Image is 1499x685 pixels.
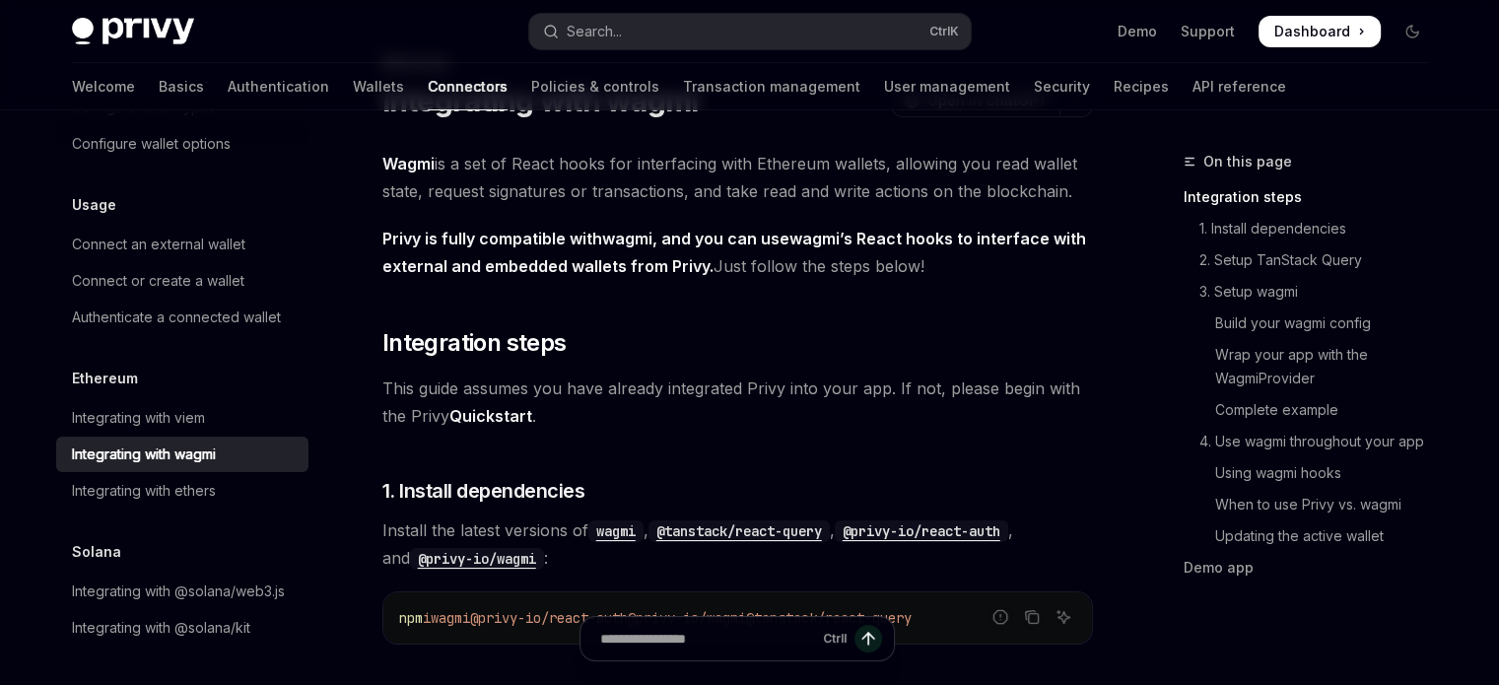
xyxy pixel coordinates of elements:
span: 1. Install dependencies [382,477,585,505]
span: @privy-io/wagmi [628,609,746,627]
a: Integrating with viem [56,400,308,436]
button: Report incorrect code [988,604,1013,630]
span: @tanstack/react-query [746,609,912,627]
span: i [423,609,431,627]
h5: Solana [72,540,121,564]
a: Integration steps [1184,181,1444,213]
a: 3. Setup wagmi [1184,276,1444,308]
a: Wrap your app with the WagmiProvider [1184,339,1444,394]
a: Integrating with ethers [56,473,308,509]
a: 1. Install dependencies [1184,213,1444,244]
button: Ask AI [1051,604,1076,630]
a: @privy-io/react-auth [835,520,1008,540]
a: wagmi [602,229,652,249]
a: Connectors [428,63,508,110]
a: Integrating with wagmi [56,437,308,472]
span: Just follow the steps below! [382,225,1093,280]
span: npm [399,609,423,627]
div: Connect an external wallet [72,233,245,256]
div: Integrating with ethers [72,479,216,503]
a: Authenticate a connected wallet [56,300,308,335]
a: Policies & controls [531,63,659,110]
code: @privy-io/react-auth [835,520,1008,542]
button: Copy the contents from the code block [1019,604,1045,630]
a: API reference [1192,63,1286,110]
span: On this page [1203,150,1292,173]
button: Send message [854,625,882,652]
a: Complete example [1184,394,1444,426]
a: Using wagmi hooks [1184,457,1444,489]
span: is a set of React hooks for interfacing with Ethereum wallets, allowing you read wallet state, re... [382,150,1093,205]
a: Build your wagmi config [1184,308,1444,339]
code: @privy-io/wagmi [410,548,544,570]
a: 4. Use wagmi throughout your app [1184,426,1444,457]
a: Quickstart [449,406,532,427]
button: Open search [529,14,971,49]
a: @privy-io/wagmi [410,548,544,568]
a: 2. Setup TanStack Query [1184,244,1444,276]
div: Integrating with @solana/web3.js [72,580,285,603]
a: Recipes [1114,63,1169,110]
h5: Ethereum [72,367,138,390]
div: Integrating with viem [72,406,205,430]
a: Basics [159,63,204,110]
a: Updating the active wallet [1184,520,1444,552]
a: Wagmi [382,154,435,174]
img: dark logo [72,18,194,45]
div: Integrating with wagmi [72,443,216,466]
button: Toggle dark mode [1397,16,1428,47]
a: Integrating with @solana/kit [56,610,308,646]
a: Authentication [228,63,329,110]
input: Ask a question... [600,617,815,660]
strong: Privy is fully compatible with , and you can use ’s React hooks to interface with external and em... [382,229,1086,276]
h5: Usage [72,193,116,217]
span: @privy-io/react-auth [470,609,628,627]
a: wagmi [789,229,840,249]
a: Support [1181,22,1235,41]
div: Integrating with @solana/kit [72,616,250,640]
a: Integrating with @solana/web3.js [56,574,308,609]
span: Install the latest versions of , , , and : [382,516,1093,572]
a: Demo app [1184,552,1444,583]
a: Configure wallet options [56,126,308,162]
a: User management [884,63,1010,110]
a: Welcome [72,63,135,110]
a: @tanstack/react-query [648,520,830,540]
a: Transaction management [683,63,860,110]
span: This guide assumes you have already integrated Privy into your app. If not, please begin with the... [382,375,1093,430]
a: wagmi [588,520,644,540]
span: Integration steps [382,327,567,359]
a: Wallets [353,63,404,110]
a: Connect or create a wallet [56,263,308,299]
div: Search... [567,20,622,43]
a: Demo [1118,22,1157,41]
a: Security [1034,63,1090,110]
code: @tanstack/react-query [648,520,830,542]
a: Dashboard [1259,16,1381,47]
code: wagmi [588,520,644,542]
span: wagmi [431,609,470,627]
a: When to use Privy vs. wagmi [1184,489,1444,520]
div: Connect or create a wallet [72,269,244,293]
div: Authenticate a connected wallet [72,306,281,329]
span: Ctrl K [929,24,959,39]
span: Dashboard [1274,22,1350,41]
div: Configure wallet options [72,132,231,156]
a: Connect an external wallet [56,227,308,262]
